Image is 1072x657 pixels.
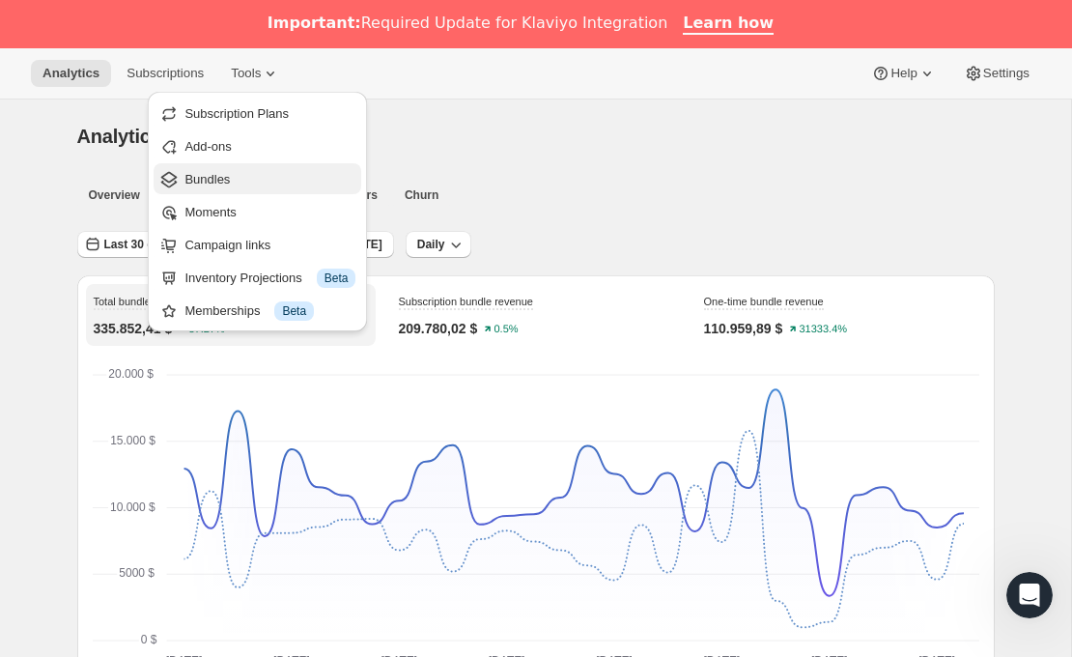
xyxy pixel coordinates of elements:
button: Inventory Projections [154,262,361,293]
button: Last 30 days [77,231,185,258]
button: Settings [952,60,1041,87]
span: Subscription bundle revenue [399,296,533,307]
span: Subscriptions [127,66,204,81]
span: Moments [184,205,236,219]
span: Help [890,66,917,81]
span: Customers [317,187,378,203]
span: Beta [282,303,306,319]
button: Tools [219,60,292,87]
b: Important: [268,14,361,32]
span: Compare to: [DATE] - [DATE] [224,237,382,252]
button: Memberships [154,295,361,326]
span: Campaign links [184,238,270,252]
p: 335.852,41 $ [94,319,173,338]
button: Campaign links [154,229,361,260]
button: Analytics [31,60,111,87]
span: Overview [89,187,140,203]
div: Inventory Projections [184,269,355,288]
button: Subscriptions [115,60,215,87]
span: Last 30 days [104,237,174,252]
button: Help [860,60,947,87]
span: Settings [983,66,1030,81]
button: Moments [154,196,361,227]
button: Subscription Plans [154,98,361,129]
span: Analytics [77,126,161,147]
text: 0 $ [140,633,156,646]
span: Churn [405,187,438,203]
div: Required Update for Klaviyo Integration [268,14,667,33]
button: Add-ons [154,130,361,161]
a: Learn how [683,14,774,35]
span: Add-ons [184,139,231,154]
button: Bundles [154,163,361,194]
text: 5000 $ [119,566,155,580]
span: Beta [324,271,349,286]
text: 20.000 $ [108,367,154,381]
span: Bundles [184,172,230,186]
text: 31333.4% [800,324,848,335]
span: Analytics [42,66,99,81]
button: Daily [406,231,472,258]
text: 10.000 $ [110,500,155,514]
div: Memberships [184,301,355,321]
text: 15.000 $ [110,434,155,447]
iframe: Intercom live chat [1006,572,1053,618]
text: 0.5% [494,324,519,335]
span: Daily [417,237,445,252]
span: Subscription Plans [184,106,289,121]
p: 209.780,02 $ [399,319,478,338]
span: Total bundle revenue [94,296,192,307]
span: Tools [231,66,261,81]
p: 110.959,89 $ [704,319,783,338]
span: One-time bundle revenue [704,296,824,307]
